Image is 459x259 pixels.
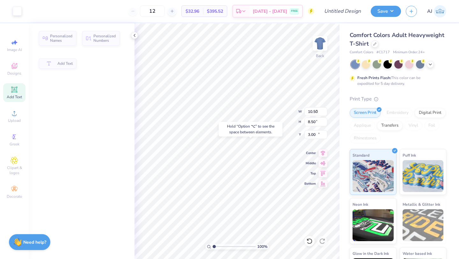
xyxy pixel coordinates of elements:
[350,31,444,48] span: Comfort Colors Adult Heavyweight T-Shirt
[350,50,373,55] span: Comfort Colors
[140,5,165,17] input: – –
[357,75,436,86] div: This color can be expedited for 5 day delivery.
[404,121,422,130] div: Vinyl
[207,8,223,15] span: $395.52
[304,171,316,176] span: Top
[427,8,432,15] span: AJ
[350,95,446,103] div: Print Type
[350,108,381,118] div: Screen Print
[353,160,394,192] img: Standard
[415,108,446,118] div: Digital Print
[403,201,440,208] span: Metallic & Glitter Ink
[219,122,282,137] div: Hold “Option ⌥” to see the space between elements.
[353,201,368,208] span: Neon Ink
[304,181,316,186] span: Bottom
[434,5,446,18] img: Alaina Jones
[393,50,425,55] span: Minimum Order: 24 +
[304,161,316,166] span: Middle
[57,61,73,66] span: Add Text
[253,8,287,15] span: [DATE] - [DATE]
[186,8,199,15] span: $32.96
[316,53,324,59] div: Back
[371,6,401,17] button: Save
[350,134,381,143] div: Rhinestones
[353,209,394,241] img: Neon Ink
[7,194,22,199] span: Decorate
[291,9,298,13] span: FREE
[357,75,391,80] strong: Fresh Prints Flash:
[304,151,316,155] span: Center
[314,37,326,50] img: Back
[7,47,22,52] span: Image AI
[376,50,390,55] span: # C1717
[8,118,21,123] span: Upload
[403,160,444,192] img: Puff Ink
[319,5,366,18] input: Untitled Design
[7,94,22,100] span: Add Text
[350,121,375,130] div: Applique
[353,152,369,159] span: Standard
[10,142,19,147] span: Greek
[403,209,444,241] img: Metallic & Glitter Ink
[353,250,389,257] span: Glow in the Dark Ink
[403,152,416,159] span: Puff Ink
[377,121,403,130] div: Transfers
[7,71,21,76] span: Designs
[257,244,267,249] span: 100 %
[93,34,116,43] span: Personalized Numbers
[23,239,46,245] strong: Need help?
[3,165,25,175] span: Clipart & logos
[382,108,413,118] div: Embroidery
[403,250,432,257] span: Water based Ink
[50,34,73,43] span: Personalized Names
[424,121,439,130] div: Foil
[427,5,446,18] a: AJ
